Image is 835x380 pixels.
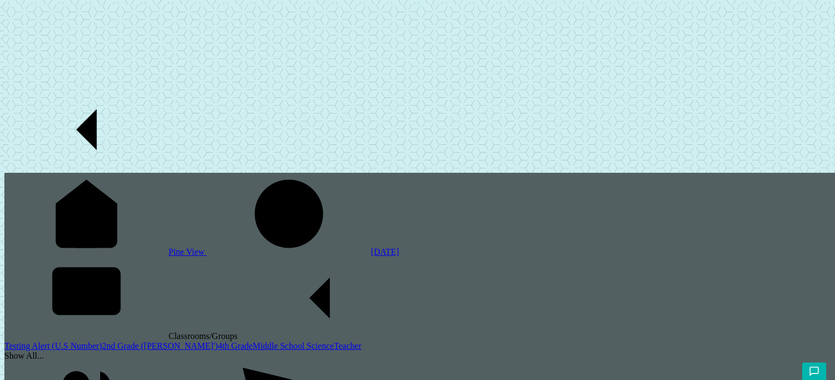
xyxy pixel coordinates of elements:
span: [DATE] [371,247,399,256]
a: Middle School Science [253,341,334,350]
span: Pine View [169,247,207,256]
a: [DATE] [207,247,399,256]
a: Pine View [4,247,207,256]
a: Teacher [334,341,361,350]
a: 2nd Grade ([PERSON_NAME]') [102,341,218,350]
span: Classrooms/Groups [169,331,402,341]
a: Testing Alert (U.S Number) [4,341,102,350]
div: Show All... [4,351,835,361]
a: 4th Grade [218,341,253,350]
